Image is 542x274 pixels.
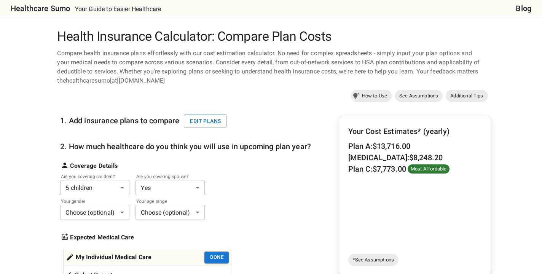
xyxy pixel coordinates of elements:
a: How to Use [351,90,392,102]
span: See Assumptions [395,92,443,100]
span: Most Affordable [408,165,450,173]
span: Additional Tips [446,92,488,100]
a: See Assumptions [395,90,443,102]
h6: 1. Add insurance plans to compare [60,114,231,128]
h6: : [348,151,443,164]
h6: Healthcare Sumo [11,2,70,14]
label: Your gender [61,198,119,204]
a: Additional Tips [446,90,488,102]
span: Plan C [348,164,371,174]
span: $ 8,248.20 [409,153,443,162]
h6: Your Cost Estimates* (yearly) [348,125,481,137]
div: Yes [135,180,205,195]
strong: Coverage Details [70,161,117,170]
div: Choose (optional) [135,205,205,220]
label: Are you covering spouse? [136,173,194,180]
label: Are you covering children? [61,173,119,180]
div: 5 children [60,180,129,195]
a: *See Assumptions [348,254,399,266]
span: $ 13,716.00 [373,142,411,151]
button: Done [204,252,229,263]
div: Compare health insurance plans effortlessly with our cost estimation calculator. No need for comp... [54,49,488,85]
strong: Expected Medical Care [70,233,134,242]
h1: Health Insurance Calculator: Compare Plan Costs [54,29,488,44]
h6: : [348,140,411,152]
label: Your age range [136,198,194,204]
button: Edit plans [184,114,227,128]
a: Healthcare Sumo [5,2,70,14]
span: $ 7,773.00 [373,164,406,174]
div: Choose (optional) [60,205,129,220]
a: Blog [516,2,531,14]
h6: 2. How much healthcare do you think you will use in upcoming plan year? [60,140,311,153]
h6: : [348,163,406,175]
div: My Individual Medical Care [66,252,151,263]
span: *See Assumptions [348,256,399,264]
span: [MEDICAL_DATA] [348,153,407,162]
span: Plan A [348,142,371,151]
span: How to Use [357,92,392,100]
p: Your Guide to Easier Healthcare [75,5,161,14]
